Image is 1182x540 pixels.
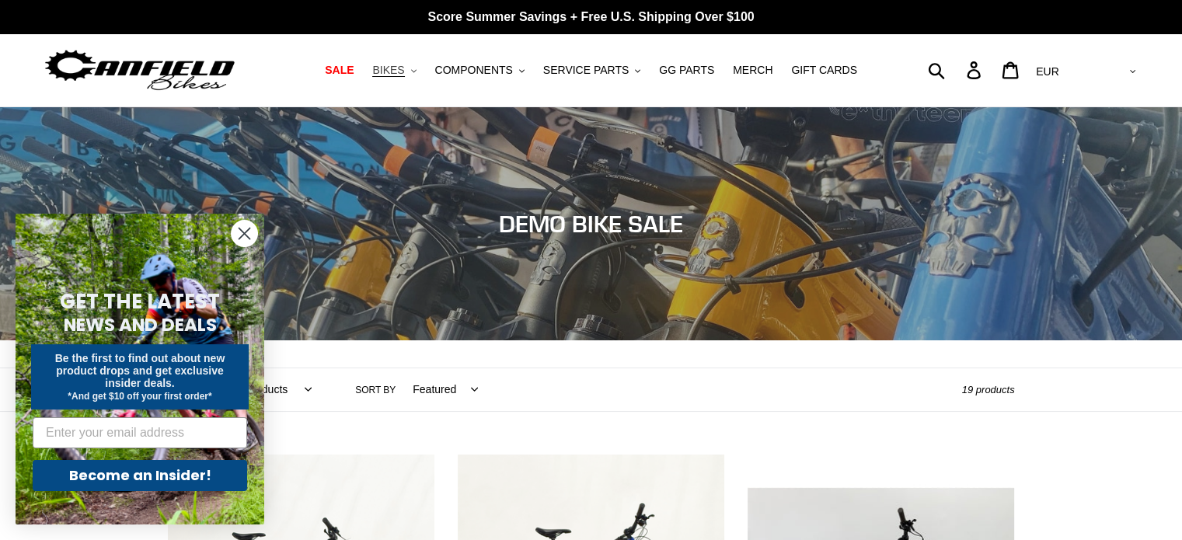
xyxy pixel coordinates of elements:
[33,460,247,491] button: Become an Insider!
[435,64,513,77] span: COMPONENTS
[372,64,404,77] span: BIKES
[60,287,220,315] span: GET THE LATEST
[651,60,722,81] a: GG PARTS
[325,64,354,77] span: SALE
[364,60,424,81] button: BIKES
[659,64,714,77] span: GG PARTS
[543,64,629,77] span: SERVICE PARTS
[355,383,396,397] label: Sort by
[55,352,225,389] span: Be the first to find out about new product drops and get exclusive insider deals.
[725,60,780,81] a: MERCH
[936,53,976,87] input: Search
[64,312,217,337] span: NEWS AND DEALS
[791,64,857,77] span: GIFT CARDS
[783,60,865,81] a: GIFT CARDS
[427,60,532,81] button: COMPONENTS
[499,210,683,238] span: DEMO BIKE SALE
[733,64,772,77] span: MERCH
[231,220,258,247] button: Close dialog
[962,384,1015,395] span: 19 products
[68,391,211,402] span: *And get $10 off your first order*
[43,46,237,95] img: Canfield Bikes
[535,60,648,81] button: SERVICE PARTS
[317,60,361,81] a: SALE
[33,417,247,448] input: Enter your email address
